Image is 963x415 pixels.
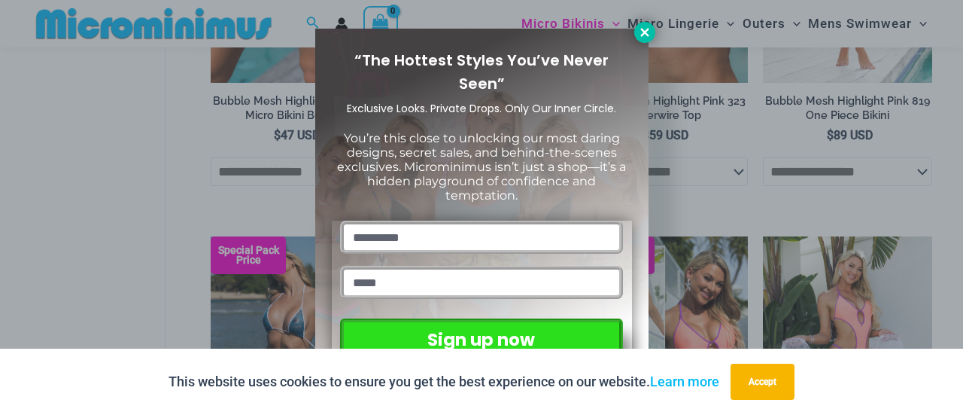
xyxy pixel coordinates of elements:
[634,22,655,43] button: Close
[340,319,622,362] button: Sign up now
[731,364,794,400] button: Accept
[650,374,719,389] a: Learn more
[354,50,609,94] span: “The Hottest Styles You’ve Never Seen”
[169,371,719,393] p: This website uses cookies to ensure you get the best experience on our website.
[337,131,626,203] span: You’re this close to unlocking our most daring designs, secret sales, and behind-the-scenes exclu...
[347,101,616,116] span: Exclusive Looks. Private Drops. Only Our Inner Circle.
